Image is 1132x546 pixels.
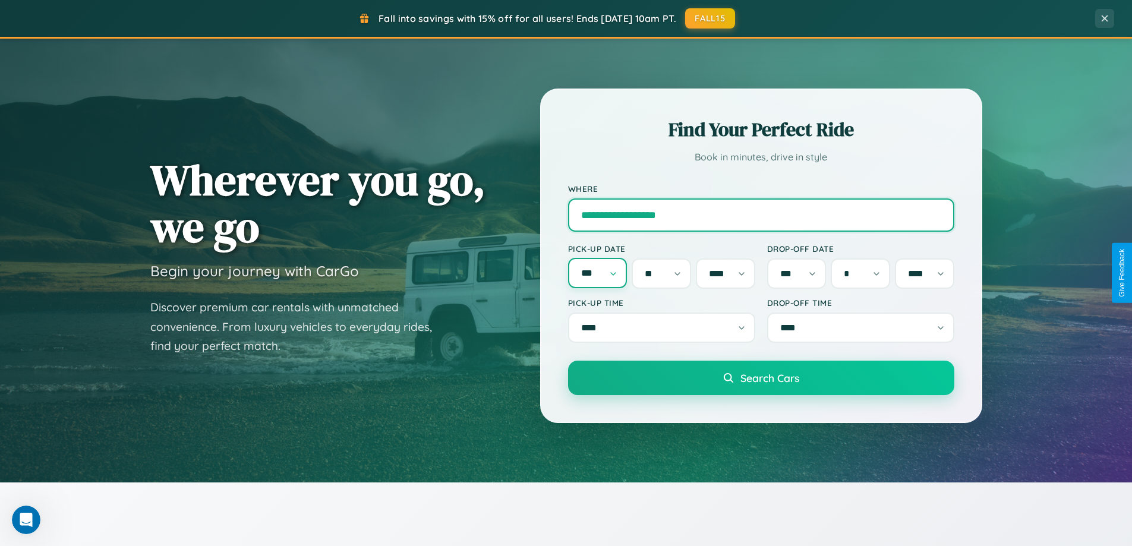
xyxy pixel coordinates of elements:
[568,298,755,308] label: Pick-up Time
[150,262,359,280] h3: Begin your journey with CarGo
[568,244,755,254] label: Pick-up Date
[767,244,954,254] label: Drop-off Date
[568,361,954,395] button: Search Cars
[767,298,954,308] label: Drop-off Time
[150,298,447,356] p: Discover premium car rentals with unmatched convenience. From luxury vehicles to everyday rides, ...
[150,156,485,250] h1: Wherever you go, we go
[1118,249,1126,297] div: Give Feedback
[568,149,954,166] p: Book in minutes, drive in style
[12,506,40,534] iframe: Intercom live chat
[568,116,954,143] h2: Find Your Perfect Ride
[379,12,676,24] span: Fall into savings with 15% off for all users! Ends [DATE] 10am PT.
[740,371,799,384] span: Search Cars
[685,8,735,29] button: FALL15
[568,184,954,194] label: Where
